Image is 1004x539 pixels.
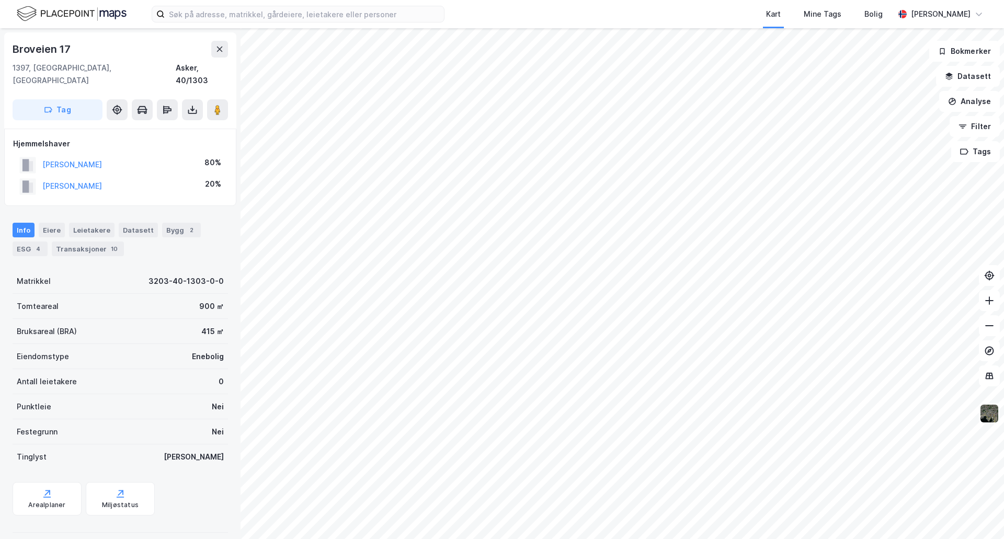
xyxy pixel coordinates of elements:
div: 10 [109,244,120,254]
div: Punktleie [17,400,51,413]
button: Bokmerker [929,41,1000,62]
img: 9k= [979,404,999,423]
div: Eiere [39,223,65,237]
div: 3203-40-1303-0-0 [149,275,224,288]
div: 20% [205,178,221,190]
div: Enebolig [192,350,224,363]
button: Analyse [939,91,1000,112]
div: 2 [186,225,197,235]
div: Eiendomstype [17,350,69,363]
div: 415 ㎡ [201,325,224,338]
div: Kart [766,8,781,20]
div: Arealplaner [28,501,65,509]
div: ESG [13,242,48,256]
div: [PERSON_NAME] [164,451,224,463]
div: Miljøstatus [102,501,139,509]
div: Hjemmelshaver [13,137,227,150]
div: Nei [212,400,224,413]
div: Broveien 17 [13,41,73,58]
div: 80% [204,156,221,169]
div: Info [13,223,35,237]
div: Asker, 40/1303 [176,62,228,87]
div: [PERSON_NAME] [911,8,971,20]
div: Nei [212,426,224,438]
div: Matrikkel [17,275,51,288]
img: logo.f888ab2527a4732fd821a326f86c7f29.svg [17,5,127,23]
div: Bygg [162,223,201,237]
div: Antall leietakere [17,375,77,388]
div: Mine Tags [804,8,841,20]
div: Transaksjoner [52,242,124,256]
button: Tag [13,99,102,120]
div: 900 ㎡ [199,300,224,313]
button: Tags [951,141,1000,162]
div: 1397, [GEOGRAPHIC_DATA], [GEOGRAPHIC_DATA] [13,62,176,87]
div: Tomteareal [17,300,59,313]
div: Bolig [864,8,883,20]
div: Festegrunn [17,426,58,438]
div: 0 [219,375,224,388]
input: Søk på adresse, matrikkel, gårdeiere, leietakere eller personer [165,6,444,22]
div: Leietakere [69,223,115,237]
button: Datasett [936,66,1000,87]
div: Datasett [119,223,158,237]
div: 4 [33,244,43,254]
iframe: Chat Widget [952,489,1004,539]
div: Bruksareal (BRA) [17,325,77,338]
button: Filter [950,116,1000,137]
div: Tinglyst [17,451,47,463]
